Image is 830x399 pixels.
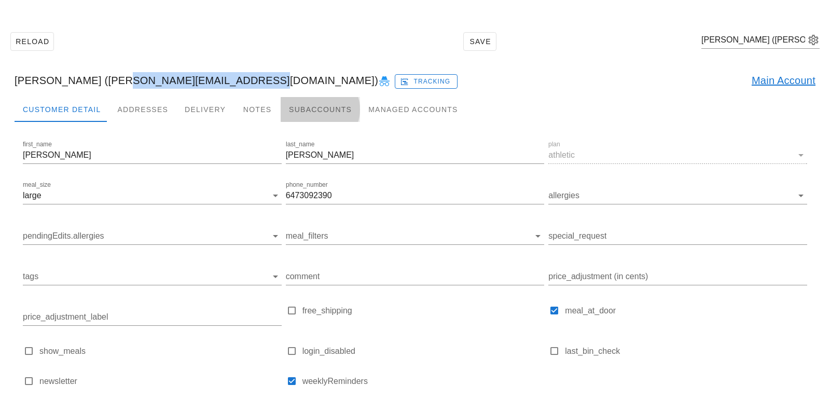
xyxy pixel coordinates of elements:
[234,97,281,122] div: Notes
[23,191,41,200] div: large
[23,228,282,244] div: pendingEdits.allergies
[23,268,282,285] div: tags
[286,141,314,148] label: last_name
[548,147,807,163] div: planathletic
[752,72,815,89] a: Main Account
[565,346,807,356] label: last_bin_check
[23,181,51,189] label: meal_size
[807,34,820,46] button: appended action
[23,141,52,148] label: first_name
[302,376,545,387] label: weeklyReminders
[701,32,805,48] input: Search by email or name
[463,32,496,51] button: Save
[548,187,807,204] div: allergies
[286,228,545,244] div: meal_filters
[39,346,282,356] label: show_meals
[468,37,492,46] span: Save
[302,306,545,316] label: free_shipping
[15,37,49,46] span: Reload
[39,376,282,387] label: newsletter
[176,97,234,122] div: Delivery
[281,97,360,122] div: Subaccounts
[15,97,109,122] div: Customer Detail
[565,306,807,316] label: meal_at_door
[10,32,54,51] button: Reload
[360,97,466,122] div: Managed Accounts
[395,72,458,89] a: Tracking
[109,97,176,122] div: Addresses
[6,64,824,97] div: [PERSON_NAME] ([PERSON_NAME][EMAIL_ADDRESS][DOMAIN_NAME])
[402,77,451,86] span: Tracking
[548,141,560,148] label: plan
[302,346,545,356] label: login_disabled
[286,181,328,189] label: phone_number
[23,187,282,204] div: meal_sizelarge
[395,74,458,89] button: Tracking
